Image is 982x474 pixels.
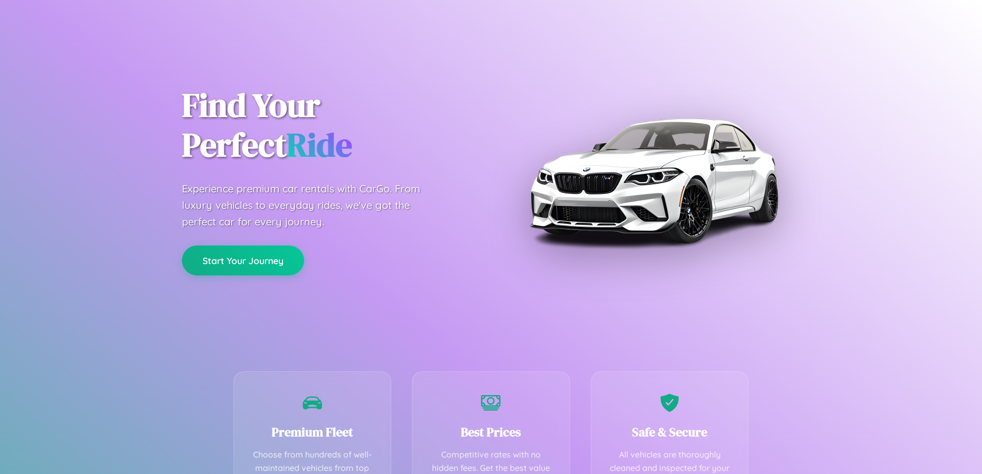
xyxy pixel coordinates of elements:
[182,246,304,275] button: Start Your Journey
[182,181,440,230] p: Experience premium car rentals with CarGo. From luxury vehicles to everyday rides, we've got the ...
[428,423,554,440] h3: Best Prices
[525,52,783,309] img: Premium BMW car rental vehicle
[607,423,733,440] h3: Safe & Secure
[287,122,352,167] span: Ride
[249,423,376,440] h3: Premium Fleet
[182,86,476,165] h1: Find Your Perfect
